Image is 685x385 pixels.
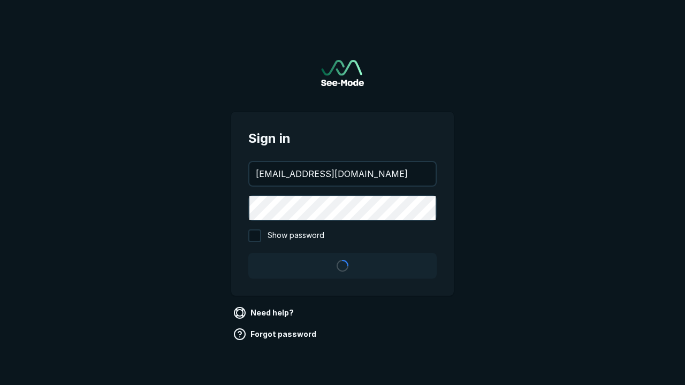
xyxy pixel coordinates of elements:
a: Need help? [231,304,298,321]
span: Show password [268,229,324,242]
span: Sign in [248,129,437,148]
input: your@email.com [249,162,436,186]
a: Go to sign in [321,60,364,86]
img: See-Mode Logo [321,60,364,86]
a: Forgot password [231,326,321,343]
